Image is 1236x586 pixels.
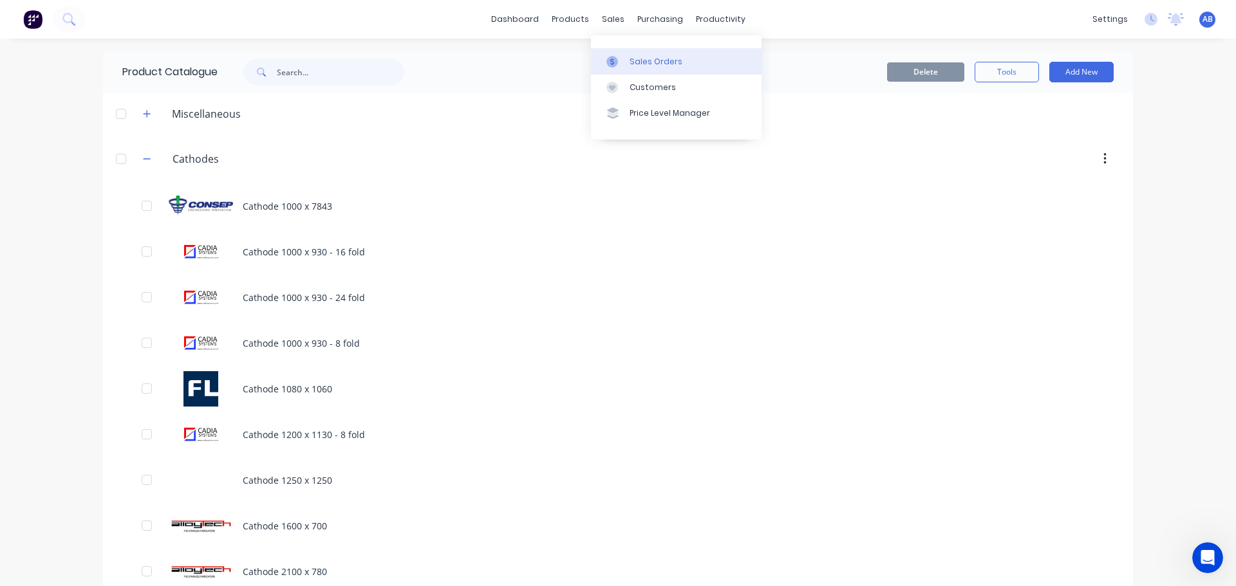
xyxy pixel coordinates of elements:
div: Sales Orders [630,56,682,68]
div: Cathode 1000 x 930 - 8 foldCathode 1000 x 930 - 8 fold [103,320,1133,366]
a: dashboard [485,10,545,29]
a: Customers [591,75,762,100]
div: Cathode 1250 x 1250 [103,457,1133,503]
div: Price Level Manager [630,107,710,119]
button: Add New [1049,62,1114,82]
button: Delete [887,62,964,82]
img: Factory [23,10,42,29]
input: Search... [277,59,404,85]
div: Cathode 1080 x 1060Cathode 1080 x 1060 [103,366,1133,412]
div: products [545,10,595,29]
input: Enter category name [173,151,325,167]
a: Sales Orders [591,48,762,74]
div: Cathode 1200 x 1130 - 8 foldCathode 1200 x 1130 - 8 fold [103,412,1133,457]
div: Cathode 1000 x 930 - 16 foldCathode 1000 x 930 - 16 fold [103,229,1133,275]
div: productivity [689,10,752,29]
div: Customers [630,82,676,93]
div: Cathode 1000 x 7843Cathode 1000 x 7843 [103,183,1133,229]
div: Miscellaneous [162,106,251,122]
div: purchasing [631,10,689,29]
div: Cathode 1000 x 930 - 24 foldCathode 1000 x 930 - 24 fold [103,275,1133,320]
div: Product Catalogue [103,51,218,93]
span: AB [1203,14,1213,25]
div: sales [595,10,631,29]
iframe: Intercom live chat [1192,542,1223,573]
div: settings [1086,10,1134,29]
button: Tools [975,62,1039,82]
div: Cathode 1600 x 700Cathode 1600 x 700 [103,503,1133,549]
a: Price Level Manager [591,100,762,126]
